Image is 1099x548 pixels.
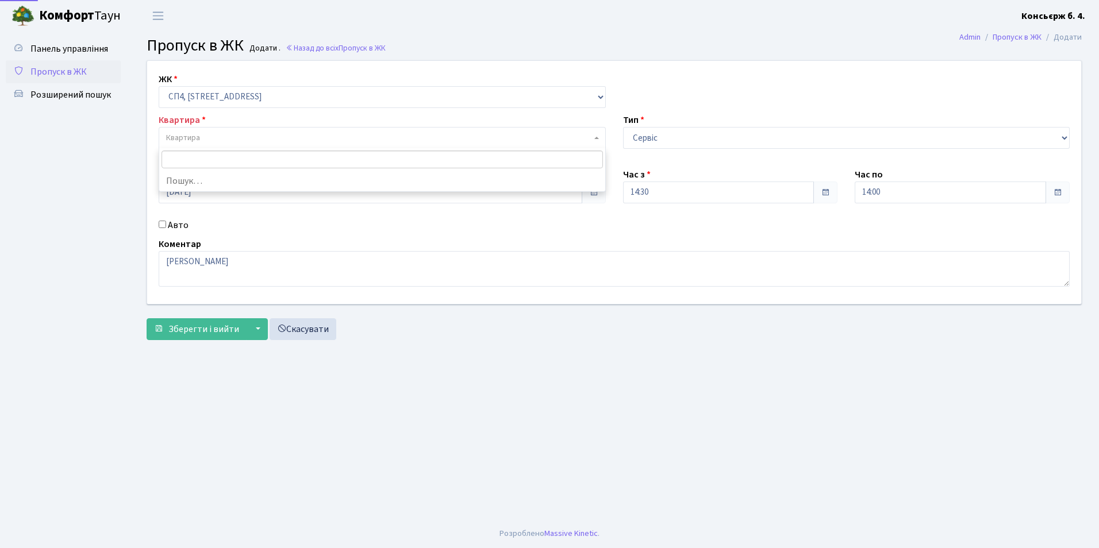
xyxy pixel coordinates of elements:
small: Додати . [247,44,280,53]
label: Тип [623,113,644,127]
a: Пропуск в ЖК [993,31,1042,43]
span: Панель управління [30,43,108,55]
a: Розширений пошук [6,83,121,106]
label: ЖК [159,72,178,86]
label: Коментар [159,237,201,251]
li: Пошук… [159,171,605,191]
span: Пропуск в ЖК [30,65,87,78]
span: Таун [39,6,121,26]
b: Комфорт [39,6,94,25]
label: Час по [855,168,883,182]
nav: breadcrumb [942,25,1099,49]
label: Час з [623,168,651,182]
a: Скасувати [270,318,336,340]
button: Переключити навігацію [144,6,172,25]
textarea: [PERSON_NAME] [159,251,1070,287]
span: Розширений пошук [30,88,111,101]
a: Пропуск в ЖК [6,60,121,83]
a: Admin [959,31,981,43]
label: Квартира [159,113,206,127]
a: Панель управління [6,37,121,60]
span: Пропуск в ЖК [339,43,386,53]
span: Квартира [166,132,200,144]
a: Консьєрж б. 4. [1021,9,1085,23]
a: Назад до всіхПропуск в ЖК [286,43,386,53]
b: Консьєрж б. 4. [1021,10,1085,22]
div: Розроблено . [499,527,600,540]
li: Додати [1042,31,1082,44]
a: Massive Kinetic [544,527,598,539]
span: Пропуск в ЖК [147,34,244,57]
img: logo.png [11,5,34,28]
label: Авто [168,218,189,232]
span: Зберегти і вийти [168,323,239,335]
button: Зберегти і вийти [147,318,247,340]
